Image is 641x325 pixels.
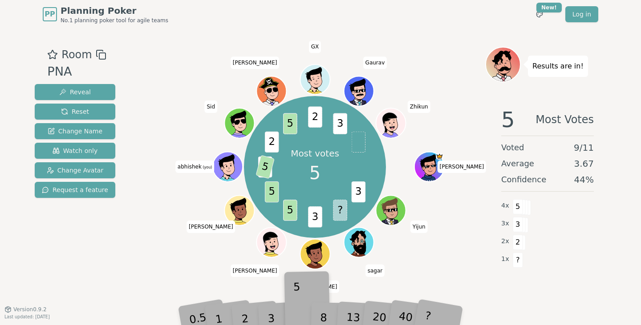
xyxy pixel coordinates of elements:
span: Click to change your name [187,221,235,233]
span: Watch only [53,146,98,155]
span: ? [513,253,523,268]
span: Voted [501,141,524,154]
span: Click to change your name [408,100,430,113]
span: Change Name [48,127,102,136]
span: Yuran is the host [436,153,443,160]
span: Room [61,47,92,63]
span: 5 [513,199,523,214]
span: (you) [202,165,212,169]
span: 4 x [501,201,509,211]
span: Version 0.9.2 [13,306,47,313]
span: Click to change your name [205,100,218,113]
span: 3 [351,181,365,202]
span: 3.67 [574,157,594,170]
button: Version0.9.2 [4,306,47,313]
a: PPPlanning PokerNo.1 planning poker tool for agile teams [43,4,168,24]
span: 44 % [574,173,594,186]
span: Confidence [501,173,546,186]
span: 3 [333,113,347,134]
span: 3 x [501,219,509,229]
span: 2 [308,106,322,127]
span: ? [333,200,347,221]
span: Planning Poker [61,4,168,17]
button: New! [531,6,548,22]
span: Click to change your name [231,56,280,69]
button: Watch only [35,143,115,159]
button: Add as favourite [47,47,58,63]
span: Click to change your name [231,265,280,277]
span: 3 [308,206,322,227]
a: Log in [565,6,598,22]
button: Click to change your avatar [214,153,242,181]
span: 9 / 11 [574,141,594,154]
span: 5 [264,181,279,202]
span: Reset [61,107,89,116]
span: Click to change your name [363,56,387,69]
span: 2 x [501,237,509,246]
span: 2 [513,235,523,250]
span: Most Votes [536,109,594,130]
span: 5 [283,113,297,134]
button: Reset [35,104,115,120]
span: PP [45,9,55,20]
span: No.1 planning poker tool for agile teams [61,17,168,24]
div: PNA [47,63,106,81]
span: Last updated: [DATE] [4,314,50,319]
span: 5 [501,109,515,130]
button: Change Name [35,123,115,139]
span: 5 [256,155,275,179]
button: Change Avatar [35,162,115,178]
span: Average [501,157,534,170]
span: 1 x [501,254,509,264]
span: Click to change your name [309,40,321,53]
div: New! [536,3,562,12]
span: Request a feature [42,185,108,194]
p: Results are in! [532,60,584,72]
span: Click to change your name [438,160,487,173]
span: Reveal [59,88,91,96]
span: Click to change your name [365,265,385,277]
span: Click to change your name [410,221,428,233]
span: 5 [309,160,320,186]
span: 3 [513,217,523,232]
span: Click to change your name [175,160,215,173]
button: Reveal [35,84,115,100]
p: Most votes [291,147,339,160]
button: Request a feature [35,182,115,198]
span: 5 [283,200,297,221]
span: Click to change your name [291,281,340,293]
span: Change Avatar [47,166,104,175]
span: 2 [264,131,279,152]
